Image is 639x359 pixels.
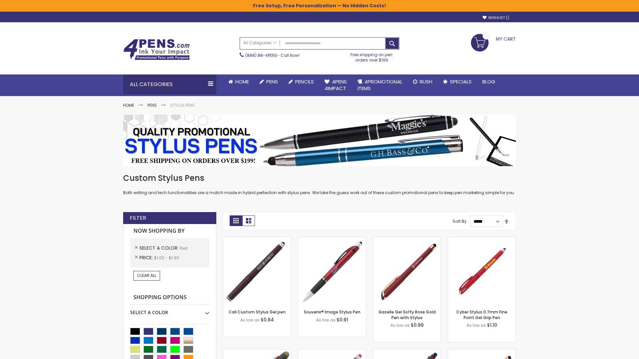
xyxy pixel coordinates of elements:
a: Cali Custom Stylus Gel pen [229,309,286,315]
a: Blog [477,74,501,89]
a: Cyber Stylus 0.7mm Fine Point Gel Grip Pen-Red [448,237,516,242]
span: $1.00 - $1.99 [154,255,179,261]
img: Cali Custom Stylus Gel pen-Red [223,237,291,304]
span: Rush [420,78,432,85]
a: Home [123,102,134,108]
a: Cyber Stylus 0.7mm Fine Point Gel Grip Pen [456,309,508,320]
a: Gazelle Gel Softy Rose Gold Pen with Stylus - ColorJet-Red [448,349,516,355]
div: Free shipping on pen orders over $199 [344,50,400,63]
a: 4PROMOTIONALITEMS [352,74,408,96]
a: Wishlist [483,15,509,20]
div: All Categories [123,74,216,94]
a: Home [223,74,254,89]
span: As low as [240,317,260,323]
span: 4Pens 4impact [324,78,347,92]
a: Souvenir® Image Stylus Pen-Red [298,237,366,242]
strong: Now Shopping by [130,224,209,238]
strong: Shopping Options [130,291,209,305]
span: Pencils [295,78,314,85]
span: Red [180,245,188,251]
a: Specials [438,74,477,89]
strong: Stylus Pens [170,102,195,108]
span: $0.91 [336,316,348,323]
img: Stylus Pens [123,115,516,166]
label: Sort By [453,218,467,224]
span: Select A Color [139,245,180,251]
a: Clear All [133,271,160,280]
a: Pens [254,74,283,89]
span: - Call Now! [245,53,300,58]
span: Price [139,254,154,261]
span: All Categories [243,40,277,46]
a: Islander Softy Gel with Stylus - ColorJet Imprint-Red [298,349,366,355]
h1: Custom Stylus Pens [123,173,516,183]
a: Souvenir® Image Stylus Pen [304,309,360,315]
span: Blog [482,78,495,85]
a: Cali Custom Stylus Gel pen-Red [223,237,291,242]
span: Clear All [137,273,156,278]
a: Pencils [283,74,319,89]
a: Orbitor 4 Color Assorted Ink Metallic Stylus Pens-Red [373,349,441,355]
a: (888) 88-4PENS [245,53,277,58]
span: Pens [266,78,278,85]
a: Gazelle Gel Softy Rose Gold Pen with Stylus-Red [373,237,441,242]
span: $0.84 [261,316,274,323]
a: All Categories [240,38,280,49]
span: As low as [467,322,486,328]
span: As low as [390,322,410,328]
a: Rush [408,74,438,89]
img: Cyber Stylus 0.7mm Fine Point Gel Grip Pen-Red [448,237,516,304]
img: 4Pens Custom Pens and Promotional Products [123,39,190,60]
a: Gazelle Gel Softy Rose Gold Pen with Stylus [378,309,436,320]
img: Souvenir® Image Stylus Pen-Red [298,237,366,304]
a: Souvenir® Jalan Highlighter Stylus Pen Combo-Red [223,349,291,355]
span: Specials [450,78,472,85]
a: Pens [147,102,157,108]
span: $0.99 [411,322,424,328]
span: Home [235,78,249,85]
strong: Grid [230,215,242,226]
img: Gazelle Gel Softy Rose Gold Pen with Stylus-Red [373,237,441,304]
span: $1.10 [487,322,497,328]
a: 4Pens4impact [319,74,352,96]
span: As low as [316,317,335,323]
div: Both writing and tech functionalities are a match made in hybrid perfection with stylus pens. We ... [123,173,516,196]
div: Select A Color [130,304,209,316]
strong: Filter [130,214,146,222]
span: 4PROMOTIONAL ITEMS [357,78,402,92]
